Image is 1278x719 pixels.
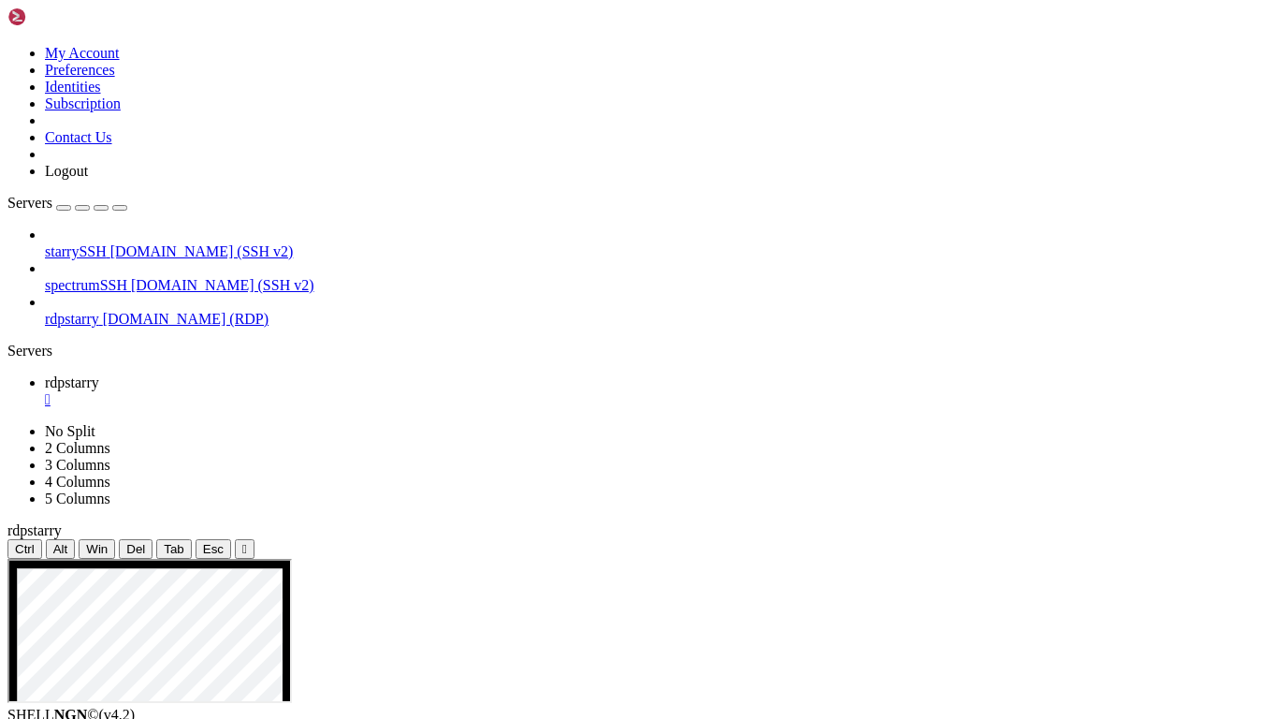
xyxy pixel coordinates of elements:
a: spectrumSSH [DOMAIN_NAME] (SSH v2) [45,277,1271,294]
span: starrySSH [45,243,107,259]
span: [DOMAIN_NAME] (SSH v2) [110,243,294,259]
a: Logout [45,163,88,179]
a: Preferences [45,62,115,78]
span: Alt [53,542,68,556]
span: rdpstarry [45,311,99,327]
a: My Account [45,45,120,61]
a: 4 Columns [45,474,110,490]
span: Servers [7,195,52,211]
span: [DOMAIN_NAME] (RDP) [103,311,269,327]
a: 3 Columns [45,457,110,473]
span: Tab [164,542,184,556]
a: 5 Columns [45,491,110,506]
li: starrySSH [DOMAIN_NAME] (SSH v2) [45,227,1271,260]
button:  [235,539,254,559]
span: Ctrl [15,542,35,556]
img: Shellngn [7,7,115,26]
a: Subscription [45,95,121,111]
span: spectrumSSH [45,277,127,293]
li: spectrumSSH [DOMAIN_NAME] (SSH v2) [45,260,1271,294]
a: starrySSH [DOMAIN_NAME] (SSH v2) [45,243,1271,260]
li: rdpstarry [DOMAIN_NAME] (RDP) [45,294,1271,328]
span: Esc [203,542,224,556]
a: rdpstarry [45,374,1271,408]
a:  [45,391,1271,408]
a: Identities [45,79,101,95]
button: Ctrl [7,539,42,559]
a: 2 Columns [45,440,110,456]
a: Contact Us [45,129,112,145]
a: Servers [7,195,127,211]
a: No Split [45,423,95,439]
button: Esc [196,539,231,559]
span: rdpstarry [7,522,62,538]
button: Win [79,539,115,559]
a: rdpstarry [DOMAIN_NAME] (RDP) [45,311,1271,328]
span: Del [126,542,145,556]
div:  [242,542,247,556]
button: Tab [156,539,192,559]
span: [DOMAIN_NAME] (SSH v2) [131,277,314,293]
button: Del [119,539,152,559]
span: rdpstarry [45,374,99,390]
span: Win [86,542,108,556]
button: Alt [46,539,76,559]
div: Servers [7,343,1271,359]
